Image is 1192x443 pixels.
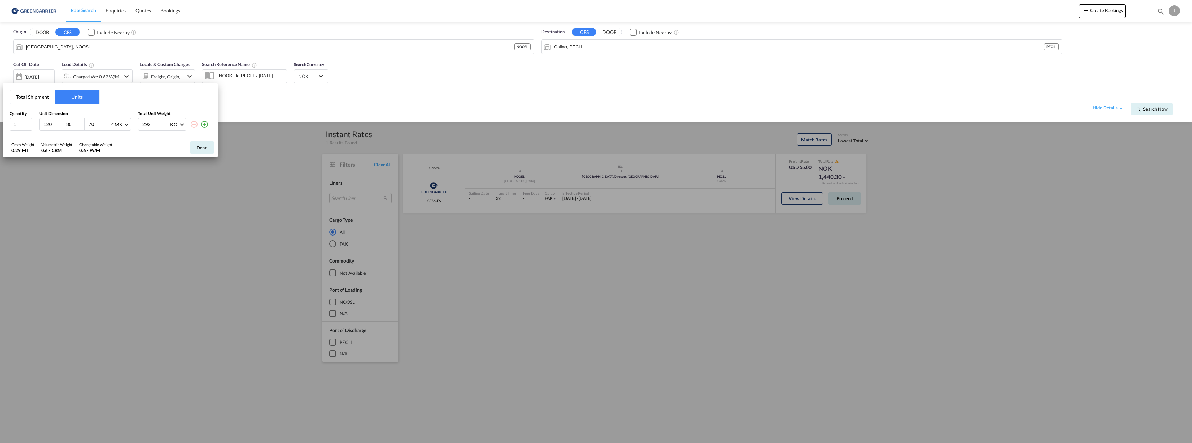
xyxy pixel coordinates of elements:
div: Chargeable Weight [79,142,112,147]
md-icon: icon-plus-circle-outline [200,120,209,129]
div: Unit Dimension [39,111,131,117]
div: Quantity [10,111,32,117]
div: 0.29 MT [11,147,34,153]
div: KG [170,122,177,127]
input: W [65,121,84,127]
div: 0.67 CBM [41,147,72,153]
input: Qty [10,118,32,131]
div: Volumetric Weight [41,142,72,147]
div: 0.67 W/M [79,147,112,153]
input: L [43,121,62,127]
div: Total Unit Weight [138,111,211,117]
div: CMS [111,122,122,127]
div: Gross Weight [11,142,34,147]
button: Total Shipment [10,90,55,104]
input: H [88,121,107,127]
button: Units [55,90,99,104]
md-icon: icon-minus-circle-outline [190,120,198,129]
button: Done [190,141,214,154]
input: Enter weight [142,118,169,130]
